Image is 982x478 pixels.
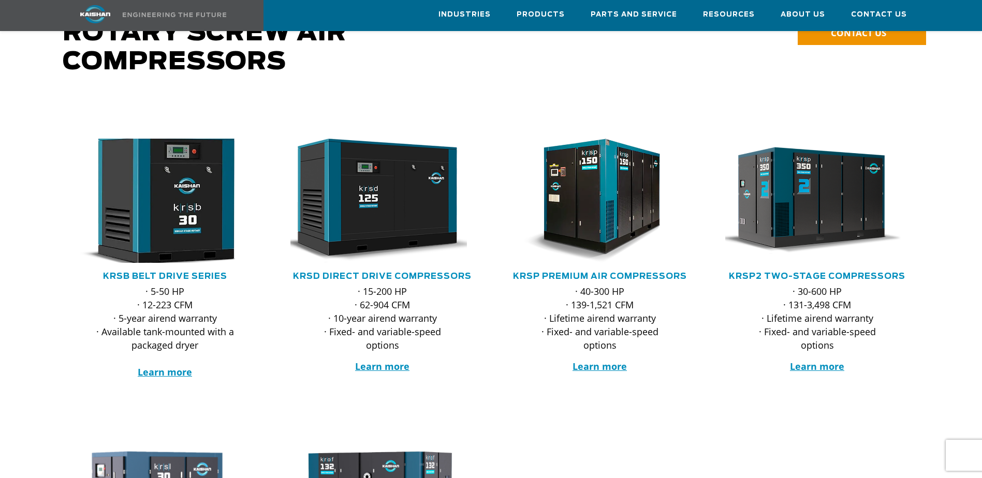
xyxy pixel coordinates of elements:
span: Products [517,9,565,21]
a: KRSP2 Two-Stage Compressors [729,272,905,280]
img: krsb30 [56,132,259,269]
a: Learn more [355,360,409,372]
a: Industries [438,1,491,28]
span: Parts and Service [591,9,677,21]
span: CONTACT US [831,27,886,39]
p: · 5-50 HP · 12-223 CFM · 5-year airend warranty · Available tank-mounted with a packaged dryer [94,285,237,379]
span: Resources [703,9,755,21]
a: KRSD Direct Drive Compressors [293,272,472,280]
div: krsd125 [290,139,475,263]
div: krsb30 [73,139,257,263]
img: krsp350 [717,139,902,263]
p: · 40-300 HP · 139-1,521 CFM · Lifetime airend warranty · Fixed- and variable-speed options [529,285,671,352]
a: Learn more [573,360,627,372]
span: Contact Us [851,9,907,21]
img: kaishan logo [56,5,134,23]
span: Industries [438,9,491,21]
div: krsp150 [508,139,692,263]
a: Learn more [790,360,844,372]
p: · 15-200 HP · 62-904 CFM · 10-year airend warranty · Fixed- and variable-speed options [311,285,454,352]
span: About Us [781,9,825,21]
a: CONTACT US [798,22,926,45]
a: Products [517,1,565,28]
img: krsp150 [500,139,684,263]
img: krsd125 [283,139,467,263]
img: Engineering the future [123,12,226,17]
a: Learn more [138,366,192,378]
div: krsp350 [725,139,910,263]
a: Parts and Service [591,1,677,28]
a: Resources [703,1,755,28]
a: About Us [781,1,825,28]
p: · 30-600 HP · 131-3,498 CFM · Lifetime airend warranty · Fixed- and variable-speed options [746,285,889,352]
a: Contact Us [851,1,907,28]
a: KRSB Belt Drive Series [103,272,227,280]
a: KRSP Premium Air Compressors [513,272,687,280]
